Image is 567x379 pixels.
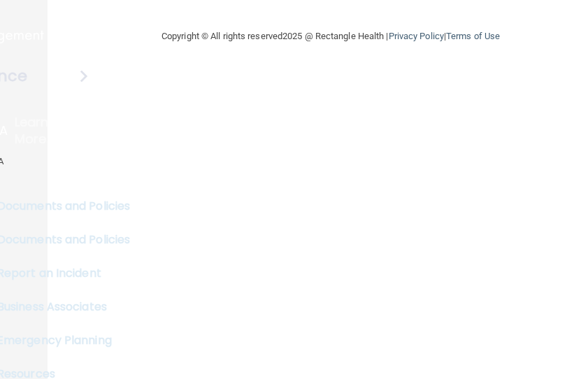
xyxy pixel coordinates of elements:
p: Learn More! [15,114,51,148]
a: Privacy Policy [389,31,444,41]
a: Terms of Use [446,31,500,41]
